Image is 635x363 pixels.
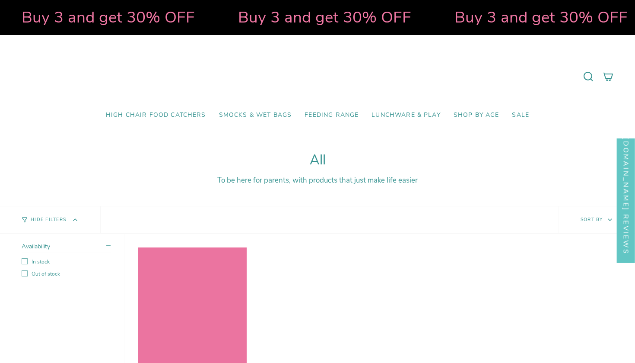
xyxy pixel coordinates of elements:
span: Smocks & Wet Bags [219,112,292,119]
span: Sort by [581,216,603,223]
span: High Chair Food Catchers [106,112,206,119]
span: SALE [512,112,529,119]
a: Shop by Age [447,105,506,125]
span: Availability [22,242,50,251]
span: Hide Filters [31,218,66,222]
div: Click to open Judge.me floating reviews tab [617,119,635,263]
a: Lunchware & Play [365,105,447,125]
label: Out of stock [22,270,111,277]
a: SALE [505,105,536,125]
a: Mumma’s Little Helpers [243,48,392,105]
label: In stock [22,258,111,265]
a: High Chair Food Catchers [99,105,213,125]
span: To be here for parents, with products that just make life easier [217,175,418,185]
h1: All [22,152,613,168]
strong: Buy 3 and get 30% OFF [454,6,628,28]
span: Shop by Age [454,112,499,119]
a: Smocks & Wet Bags [213,105,298,125]
span: Lunchware & Play [371,112,440,119]
strong: Buy 3 and get 30% OFF [22,6,195,28]
strong: Buy 3 and get 30% OFF [238,6,411,28]
summary: Availability [22,242,111,253]
a: Feeding Range [298,105,365,125]
span: Feeding Range [305,112,359,119]
button: Sort by [559,206,635,233]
